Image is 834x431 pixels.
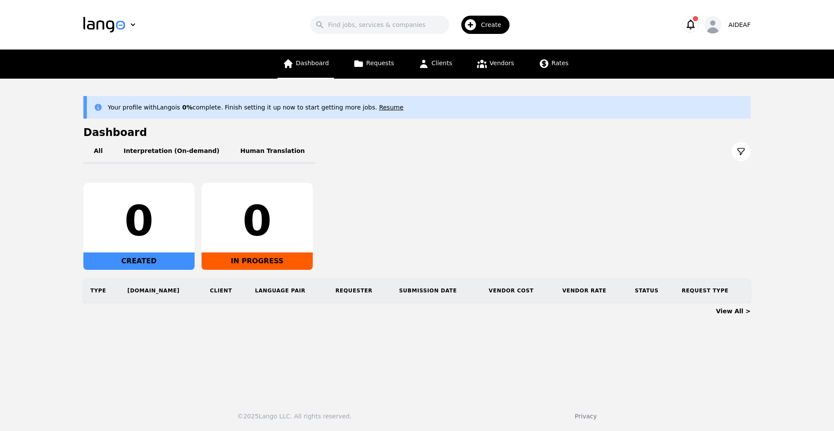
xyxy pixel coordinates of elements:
[704,16,751,33] button: AIDEAF
[731,142,751,161] button: Filter
[120,278,203,303] th: [DOMAIN_NAME]
[575,413,597,420] a: Privacy
[555,278,628,303] th: Vendor Rate
[392,278,482,303] th: Submission Date
[628,278,675,303] th: Status
[180,104,193,111] b: 0 %
[328,278,392,303] th: Requester
[203,278,248,303] th: Client
[675,278,751,303] th: Request Type
[83,126,751,139] h1: Dashboard
[83,17,125,33] img: Logo
[230,139,315,164] button: Human Translation
[413,50,457,79] a: Clients
[716,308,751,315] a: View All >
[348,50,399,79] a: Requests
[83,278,120,303] th: Type
[310,16,449,34] input: Find jobs, services & companies
[490,60,514,66] span: Vendors
[366,60,394,66] span: Requests
[237,412,351,421] div: © 2025 Lango LLC. All rights reserved.
[482,278,555,303] th: Vendor Cost
[90,200,188,242] div: 0
[449,12,515,37] button: Create
[208,200,306,242] div: 0
[202,252,313,270] div: IN PROGRESS
[83,252,195,270] div: CREATED
[552,60,569,66] span: Rates
[248,278,328,303] th: Language Pair
[83,139,113,164] button: All
[108,103,404,112] p: Your profile with Lango is complete. Finish setting it up now to start getting more jobs.
[296,60,329,66] span: Dashboard
[431,60,452,66] span: Clients
[533,50,574,79] a: Rates
[481,20,507,29] span: Create
[113,139,230,164] button: Interpretation (On-demand)
[379,103,404,112] button: Resume
[728,20,751,29] div: AIDEAF
[471,50,519,79] a: Vendors
[278,50,334,79] a: Dashboard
